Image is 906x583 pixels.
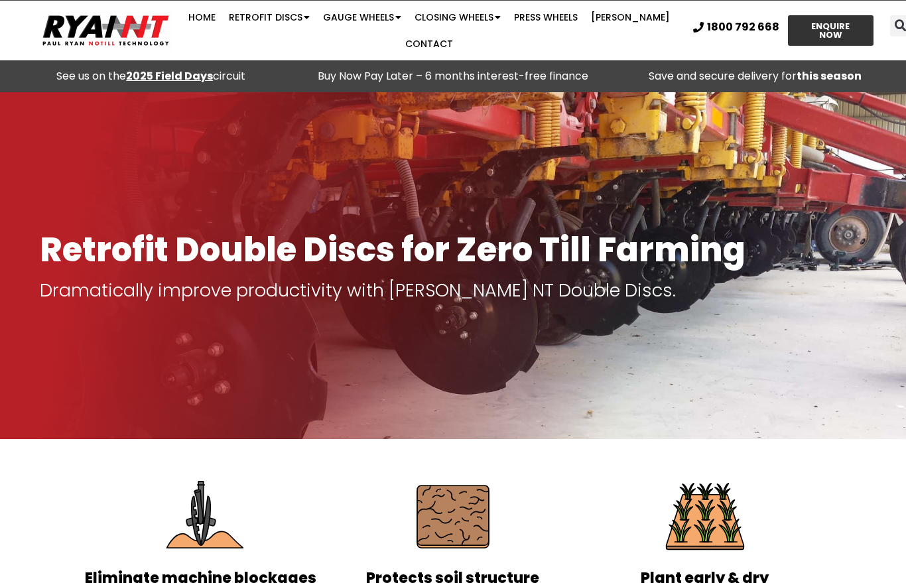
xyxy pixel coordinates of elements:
[40,281,866,300] p: Dramatically improve productivity with [PERSON_NAME] NT Double Discs.
[176,4,683,57] nav: Menu
[800,22,862,39] span: ENQUIRE NOW
[611,67,899,86] p: Save and secure delivery for
[693,22,779,32] a: 1800 792 668
[584,4,677,31] a: [PERSON_NAME]
[788,15,874,46] a: ENQUIRE NOW
[40,10,172,51] img: Ryan NT logo
[182,4,222,31] a: Home
[153,469,249,564] img: Eliminate Machine Blockages
[657,469,753,564] img: Plant Early & Dry
[222,4,316,31] a: Retrofit Discs
[316,4,408,31] a: Gauge Wheels
[408,4,507,31] a: Closing Wheels
[507,4,584,31] a: Press Wheels
[40,231,866,268] h1: Retrofit Double Discs for Zero Till Farming
[405,469,501,564] img: Protect soil structure
[126,68,213,84] a: 2025 Field Days
[399,31,460,57] a: Contact
[7,67,295,86] div: See us on the circuit
[707,22,779,32] span: 1800 792 668
[797,68,862,84] strong: this season
[308,67,597,86] p: Buy Now Pay Later – 6 months interest-free finance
